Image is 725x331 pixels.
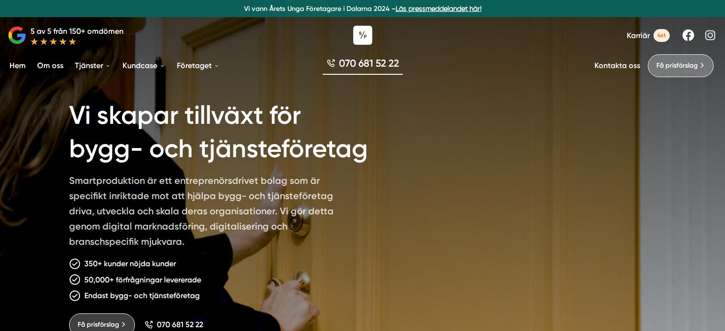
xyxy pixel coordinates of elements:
[121,53,167,78] a: Kundcase
[31,25,123,37] p: 5 av 5 från 150+ omdömen
[648,54,714,77] a: Få prisförslag
[339,56,399,70] span: 070 681 52 22
[84,258,176,270] p: 350+ kunder nöjda kunder
[84,274,201,286] p: 50,000+ förfrågningar levererade
[84,290,200,301] p: Endast bygg- och tjänsteföretag
[78,320,119,330] span: Få prisförslag
[35,53,65,78] a: Om oss
[396,5,481,12] a: Läs pressmeddelandet här!
[4,4,721,13] p: Vi vann Årets Unga Företagare i Dalarna 2024 –
[627,29,670,42] a: Karriär 4st
[654,29,670,42] span: 4st
[656,60,698,71] span: Få prisförslag
[157,320,203,329] span: 070 681 52 22
[594,61,640,70] a: Kontakta oss
[69,173,344,253] p: Smartproduktion är ett entreprenörsdrivet bolag som är specifikt inriktade mot att hjälpa bygg- o...
[144,320,203,329] a: 070 681 52 22
[627,31,650,40] span: Karriär
[8,53,28,78] a: Hem
[69,88,402,173] h1: Vi skapar tillväxt för bygg- och tjänsteföretag
[73,53,113,78] a: Tjänster
[323,56,403,75] a: 070 681 52 22
[175,53,222,78] a: Företaget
